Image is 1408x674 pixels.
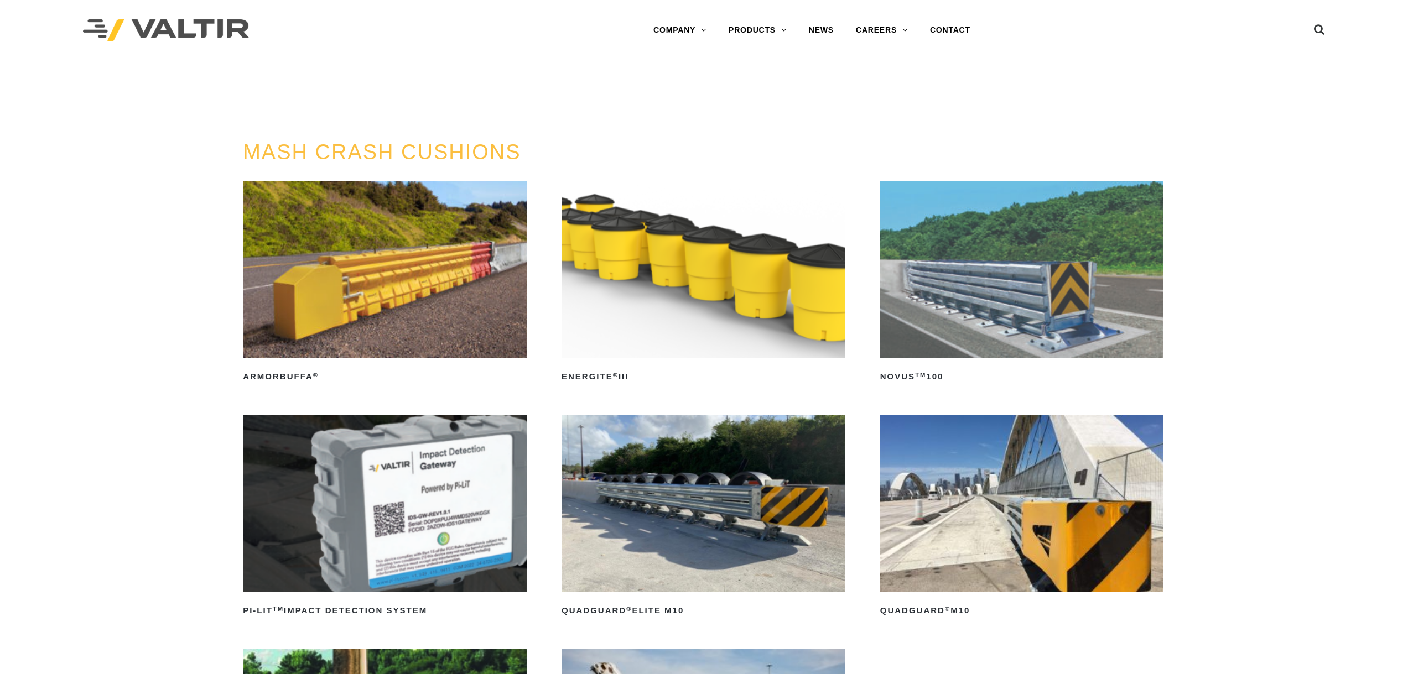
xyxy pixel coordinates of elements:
[562,415,845,620] a: QuadGuard®Elite M10
[880,602,1163,620] h2: QuadGuard M10
[626,605,632,612] sup: ®
[313,372,319,378] sup: ®
[845,19,919,41] a: CAREERS
[243,181,526,385] a: ArmorBuffa®
[718,19,798,41] a: PRODUCTS
[880,181,1163,385] a: NOVUSTM100
[562,368,845,385] h2: ENERGITE III
[83,19,249,42] img: Valtir
[642,19,718,41] a: COMPANY
[562,602,845,620] h2: QuadGuard Elite M10
[613,372,619,378] sup: ®
[945,605,950,612] sup: ®
[243,602,526,620] h2: PI-LIT Impact Detection System
[880,415,1163,620] a: QuadGuard®M10
[243,415,526,620] a: PI-LITTMImpact Detection System
[243,140,521,164] a: MASH CRASH CUSHIONS
[915,372,926,378] sup: TM
[243,368,526,385] h2: ArmorBuffa
[798,19,845,41] a: NEWS
[919,19,981,41] a: CONTACT
[273,605,284,612] sup: TM
[880,368,1163,385] h2: NOVUS 100
[562,181,845,385] a: ENERGITE®III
